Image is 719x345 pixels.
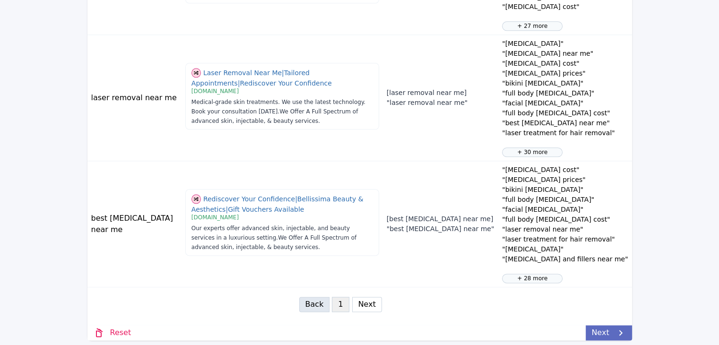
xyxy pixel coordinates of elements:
span: [DOMAIN_NAME] [191,88,239,95]
div: This is a preview. An other 30 negatives will be generated for this ad group. [502,147,563,157]
span: . [318,244,320,250]
p: "[MEDICAL_DATA] and fillers near me" [502,254,628,264]
p: "full body [MEDICAL_DATA] cost" [502,215,628,224]
span: [DOMAIN_NAME] [191,214,239,221]
p: "[MEDICAL_DATA] cost" [502,59,628,69]
p: "[MEDICAL_DATA]" [502,39,628,49]
span: Medical-grade skin treatments. We use the latest technology. Book your consultation [DATE] [191,99,365,115]
p: "full body [MEDICAL_DATA]" [502,88,628,98]
p: "bikini [MEDICAL_DATA]" [502,78,628,88]
td: best [MEDICAL_DATA] near me [87,161,185,287]
span: Show different combination [191,194,201,203]
span: | [295,195,297,202]
p: "laser treatment for hair removal" [502,128,628,138]
p: [best [MEDICAL_DATA] near me] [387,214,494,224]
td: laser removal near me [87,35,185,161]
span: We Offer A Full Spectrum of advanced skin, injectable, & beauty services [191,108,358,124]
p: "facial [MEDICAL_DATA]" [502,205,628,215]
span: Gift Vouchers Available [228,206,304,213]
p: [laser removal near me] [387,88,494,98]
p: "best [MEDICAL_DATA] near me" [387,224,494,234]
span: Rediscover Your Confidence [203,195,297,202]
span: | [282,69,284,76]
a: Reset [87,325,137,340]
p: "laser removal near me" [502,224,628,234]
img: shuffle.svg [191,194,201,204]
p: "laser removal near me" [387,98,494,108]
span: . [318,118,320,124]
p: + 27 more [506,22,558,30]
p: "laser treatment for hair removal" [502,234,628,244]
span: Laser Removal Near Me [203,69,284,76]
span: | [238,79,240,87]
a: Next [586,325,632,340]
div: This is a preview. An other 28 negatives will be generated for this ad group. [502,274,563,283]
span: Rediscover Your Confidence [240,79,332,87]
div: This is a preview. An other 27 negatives will be generated for this ad group. [502,21,563,31]
p: + 28 more [506,274,558,283]
p: "facial [MEDICAL_DATA]" [502,98,628,108]
p: "[MEDICAL_DATA] near me" [502,49,628,59]
button: Next [352,297,382,312]
p: "full body [MEDICAL_DATA]" [502,195,628,205]
span: Tailored Appointments [191,69,310,87]
p: "[MEDICAL_DATA] prices" [502,69,628,78]
p: "bikini [MEDICAL_DATA]" [502,185,628,195]
p: "[MEDICAL_DATA]" [502,244,628,254]
p: "full body [MEDICAL_DATA] cost" [502,108,628,118]
span: . [277,108,279,115]
span: We Offer A Full Spectrum of advanced skin, injectable, & beauty services [191,234,356,250]
p: "[MEDICAL_DATA] cost" [502,165,628,175]
span: Bellissima Beauty & Aesthetics [191,195,364,213]
span: | [225,206,228,213]
p: "[MEDICAL_DATA] prices" [502,175,628,185]
span: Our experts offer advanced skin, injectable, and beauty services in a luxurious setting. [191,225,350,241]
p: "best [MEDICAL_DATA] near me" [502,118,628,128]
p: "[MEDICAL_DATA] cost" [502,2,628,12]
p: + 30 more [506,148,558,156]
button: Back [299,297,330,312]
img: shuffle.svg [191,68,201,78]
span: Show different combination [191,68,201,77]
